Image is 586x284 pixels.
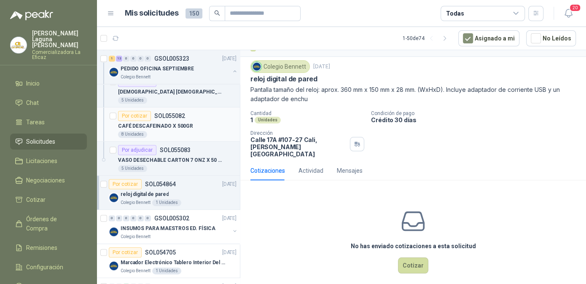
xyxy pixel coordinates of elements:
[109,67,119,77] img: Company Logo
[130,215,137,221] div: 0
[26,243,57,252] span: Remisiones
[569,4,581,12] span: 20
[32,30,87,48] p: [PERSON_NAME] Laguna [PERSON_NAME]
[116,56,122,62] div: 13
[10,172,87,188] a: Negociaciones
[222,249,237,257] p: [DATE]
[125,7,179,19] h1: Mis solicitudes
[154,56,189,62] p: GSOL005323
[121,190,169,198] p: reloj digital de pared
[26,195,46,204] span: Cotizar
[145,215,151,221] div: 0
[97,244,240,278] a: Por cotizarSOL054705[DATE] Company LogoMarcador Electrónico Tablero Interior Del Día Del Juego Pa...
[252,62,261,71] img: Company Logo
[123,56,129,62] div: 0
[214,10,220,16] span: search
[152,268,181,274] div: 1 Unidades
[154,215,189,221] p: GSOL005302
[121,233,151,240] p: Colegio Bennett
[97,73,240,107] a: Por adjudicarSOL055081[DEMOGRAPHIC_DATA] [DEMOGRAPHIC_DATA] [PERSON_NAME]5 Unidades
[185,8,202,19] span: 150
[109,227,119,237] img: Company Logo
[222,180,237,188] p: [DATE]
[371,116,583,123] p: Crédito 30 días
[26,156,57,166] span: Licitaciones
[351,241,476,251] h3: No has enviado cotizaciones a esta solicitud
[11,37,27,53] img: Company Logo
[109,261,119,271] img: Company Logo
[222,55,237,63] p: [DATE]
[109,247,142,257] div: Por cotizar
[446,9,464,18] div: Todas
[10,211,87,236] a: Órdenes de Compra
[337,166,363,175] div: Mensajes
[250,75,317,83] p: reloj digital de pared
[371,110,583,116] p: Condición de pago
[154,113,185,119] p: SOL055082
[26,176,65,185] span: Negociaciones
[458,30,519,46] button: Asignado a mi
[10,10,53,20] img: Logo peakr
[137,215,144,221] div: 0
[97,176,240,210] a: Por cotizarSOL054864[DATE] Company Logoreloj digital de paredColegio Bennett1 Unidades
[26,214,79,233] span: Órdenes de Compra
[26,263,63,272] span: Configuración
[109,193,119,203] img: Company Logo
[118,165,147,172] div: 5 Unidades
[145,181,176,187] p: SOL054864
[10,240,87,256] a: Remisiones
[130,56,137,62] div: 0
[250,85,576,104] p: Pantalla tamaño del reloj: aprox. 360 mm x 150 mm x 28 mm. (WxHxD). Incluye adaptador de corrient...
[121,259,226,267] p: Marcador Electrónico Tablero Interior Del Día Del Juego Para Luchar, El Baloncesto O El Voleibol
[26,118,45,127] span: Tareas
[10,95,87,111] a: Chat
[10,192,87,208] a: Cotizar
[526,30,576,46] button: No Leídos
[250,166,285,175] div: Cotizaciones
[298,166,323,175] div: Actividad
[121,74,151,80] p: Colegio Bennett
[116,215,122,221] div: 0
[10,75,87,91] a: Inicio
[250,130,347,136] p: Dirección
[121,225,215,233] p: INSUMOS PARA MAESTROS ED. FÍSICA
[10,259,87,275] a: Configuración
[118,111,151,121] div: Por cotizar
[118,97,147,104] div: 5 Unidades
[561,6,576,21] button: 20
[118,122,193,130] p: CAFÉ DESCAFEINADO X 500GR
[109,56,115,62] div: 1
[26,137,55,146] span: Solicitudes
[121,65,194,73] p: PEDIDO OFICINA SEPTIEMBRE
[109,179,142,189] div: Por cotizar
[118,131,147,138] div: 8 Unidades
[137,56,144,62] div: 0
[145,56,151,62] div: 0
[398,257,428,273] button: Cotizar
[26,79,40,88] span: Inicio
[118,145,156,155] div: Por adjudicar
[403,32,452,45] div: 1 - 50 de 74
[255,117,281,123] div: Unidades
[152,199,181,206] div: 1 Unidades
[10,134,87,150] a: Solicitudes
[123,215,129,221] div: 0
[10,153,87,169] a: Licitaciones
[160,147,191,153] p: SOL055083
[118,156,223,164] p: VASO DESECHABLE CARTON 7 ONZ X 50 BLANC
[250,110,364,116] p: Cantidad
[109,213,238,240] a: 0 0 0 0 0 0 GSOL005302[DATE] Company LogoINSUMOS PARA MAESTROS ED. FÍSICAColegio Bennett
[121,268,151,274] p: Colegio Bennett
[10,114,87,130] a: Tareas
[145,249,176,255] p: SOL054705
[109,54,238,80] a: 1 13 0 0 0 0 GSOL005323[DATE] Company LogoPEDIDO OFICINA SEPTIEMBREColegio Bennett
[109,215,115,221] div: 0
[222,214,237,222] p: [DATE]
[250,60,310,73] div: Colegio Bennett
[250,136,347,158] p: Calle 17A #107-27 Cali , [PERSON_NAME][GEOGRAPHIC_DATA]
[250,116,253,123] p: 1
[32,50,87,60] p: Comercializadora La Eficaz
[26,98,39,107] span: Chat
[97,142,240,176] a: Por adjudicarSOL055083VASO DESECHABLE CARTON 7 ONZ X 50 BLANC5 Unidades
[121,199,151,206] p: Colegio Bennett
